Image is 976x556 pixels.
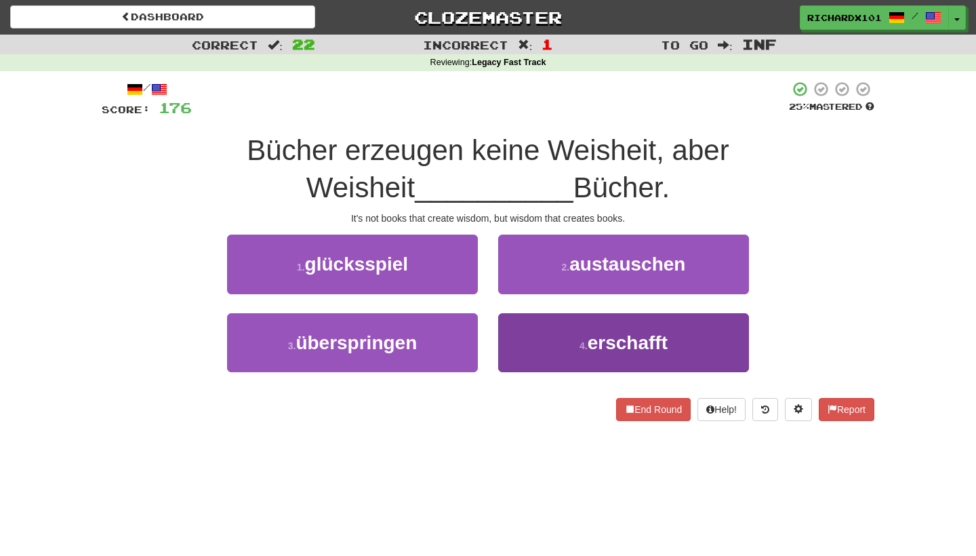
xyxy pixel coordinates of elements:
div: / [102,81,192,98]
small: 4 . [579,340,588,351]
span: Bücher. [573,172,670,203]
span: 22 [292,36,315,52]
span: erschafft [588,332,668,353]
small: 3 . [288,340,296,351]
span: : [718,39,733,51]
button: Report [819,398,874,421]
span: überspringen [296,332,417,353]
div: It's not books that create wisdom, but wisdom that creates books. [102,212,874,225]
button: Round history (alt+y) [752,398,778,421]
span: To go [661,38,708,52]
div: Mastered [789,101,874,113]
button: Help! [697,398,746,421]
small: 1 . [297,262,305,273]
span: glücksspiel [305,254,409,275]
button: End Round [616,398,691,421]
small: 2 . [562,262,570,273]
strong: Legacy Fast Track [472,58,546,67]
span: / [912,11,918,20]
span: : [268,39,283,51]
span: austauschen [569,254,685,275]
button: 1.glücksspiel [227,235,478,294]
span: 176 [159,99,192,116]
a: Clozemaster [335,5,640,29]
button: 3.überspringen [227,313,478,372]
a: Dashboard [10,5,315,28]
span: Inf [742,36,777,52]
span: Correct [192,38,258,52]
span: Score: [102,104,150,115]
span: RichardX101 [807,12,882,24]
span: 25 % [789,101,809,112]
span: __________ [415,172,573,203]
button: 4.erschafft [498,313,749,372]
span: 1 [542,36,553,52]
button: 2.austauschen [498,235,749,294]
a: RichardX101 / [800,5,949,30]
span: Bücher erzeugen keine Weisheit, aber Weisheit [247,134,729,203]
span: : [518,39,533,51]
span: Incorrect [423,38,508,52]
